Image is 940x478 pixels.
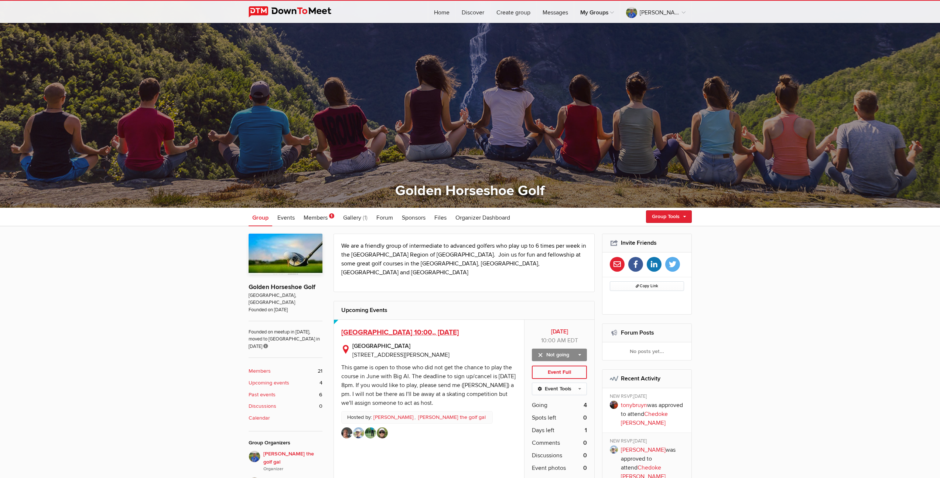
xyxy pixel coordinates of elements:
a: Group Tools [646,210,692,223]
h2: Recent Activity [610,370,684,387]
span: [DATE] [633,393,647,399]
a: Sponsors [398,208,429,226]
b: 4 [584,401,587,410]
a: Messages [537,1,574,23]
p: We are a friendly group of intermediate to advanced golfers who play up to 6 times per week in th... [341,241,587,277]
b: 0 [583,438,587,447]
span: Organizer Dashboard [455,214,510,221]
span: Copy Link [636,284,658,288]
span: 0 [319,402,322,410]
span: Event photos [532,464,566,472]
img: Travis Burrill [341,427,352,438]
span: 6 [319,391,322,399]
a: Organizer Dashboard [452,208,514,226]
span: Members [304,214,328,221]
a: Event Tools [532,383,587,395]
div: NEW RSVP, [610,438,686,445]
b: 0 [583,464,587,472]
a: Not going [532,349,587,361]
b: 0 [583,451,587,460]
a: tonybruyn [621,401,647,409]
b: Past events [249,391,276,399]
img: Beth the golf gal [249,451,260,462]
b: 0 [583,413,587,422]
img: Casemaker [365,427,376,438]
div: This game is open to those who did not get the chance to play the course in June with Big Al. The... [341,364,516,407]
img: Mike N [353,427,364,438]
h2: Upcoming Events [341,301,587,319]
a: Forum [373,208,397,226]
a: [PERSON_NAME] [373,413,416,421]
span: [STREET_ADDRESS][PERSON_NAME] [352,351,450,359]
p: was approved to attend [621,401,686,427]
span: Events [277,214,295,221]
div: Group Organizers [249,439,322,447]
span: Group [252,214,269,221]
a: Chedoke [PERSON_NAME] [621,410,668,427]
a: Events [274,208,298,226]
a: [PERSON_NAME] the golf gal [620,1,691,23]
a: [PERSON_NAME] the golf gal [418,413,486,421]
span: Days left [532,426,554,435]
a: Members 21 [249,367,322,375]
img: DownToMeet [249,6,343,17]
span: (1) [363,214,368,221]
span: Going [532,401,547,410]
a: Forum Posts [621,329,654,336]
a: [PERSON_NAME] [621,446,666,454]
a: Past events 6 [249,391,322,399]
span: Sponsors [402,214,425,221]
span: America/Toronto [567,337,578,344]
span: Forum [376,214,393,221]
b: Members [249,367,271,375]
img: Darin J [377,427,388,438]
a: Discover [456,1,490,23]
a: Gallery (1) [339,208,371,226]
a: My Groups [574,1,620,23]
span: Discussions [532,451,562,460]
b: Upcoming events [249,379,289,387]
span: [PERSON_NAME] the golf gal [263,450,322,473]
span: 10:00 AM [541,337,566,344]
b: Calendar [249,414,270,422]
span: Comments [532,438,560,447]
i: Organizer [263,466,322,472]
button: Copy Link [610,281,684,291]
span: [GEOGRAPHIC_DATA], [GEOGRAPHIC_DATA] [249,292,322,306]
h2: Invite Friends [610,234,684,252]
a: [PERSON_NAME] the golf galOrganizer [249,451,322,473]
span: 1 [329,213,334,218]
span: Founded on [DATE] [249,306,322,313]
span: 4 [319,379,322,387]
a: Home [428,1,455,23]
a: Calendar [249,414,322,422]
img: Golden Horseshoe Golf [249,234,322,274]
span: Founded on meetup in [DATE], moved to [GEOGRAPHIC_DATA] in [DATE] [249,321,322,350]
a: [GEOGRAPHIC_DATA] 10:00,, [DATE] [341,328,459,337]
div: NEW RSVP, [610,393,686,401]
a: Members 1 [300,208,338,226]
a: Upcoming events 4 [249,379,322,387]
span: Spots left [532,413,556,422]
b: 1 [585,426,587,435]
b: Discussions [249,402,276,410]
a: Files [431,208,450,226]
a: Discussions 0 [249,402,322,410]
span: Gallery [343,214,361,221]
p: Hosted by: [341,411,493,424]
b: [GEOGRAPHIC_DATA] [352,342,517,350]
a: Group [249,208,272,226]
span: 21 [318,367,322,375]
span: [DATE] [633,438,647,444]
a: Create group [490,1,536,23]
b: [DATE] [532,327,587,336]
div: Event Full [532,366,587,379]
span: Files [434,214,447,221]
div: No posts yet... [602,342,691,360]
